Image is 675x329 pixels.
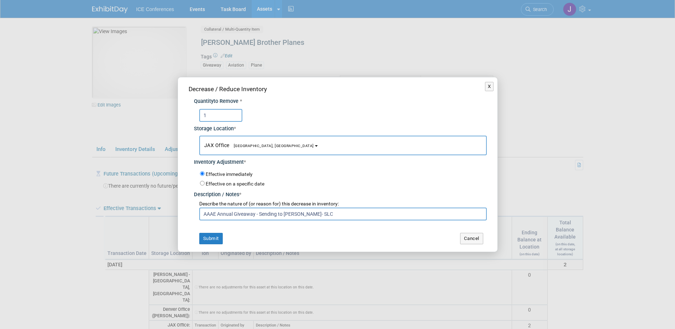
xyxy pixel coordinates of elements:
[204,142,314,148] span: JAX Office
[199,201,339,207] span: Describe the nature of (or reason for) this decrease in inventory:
[189,85,267,93] span: Decrease / Reduce Inventory
[194,122,487,133] div: Storage Location
[460,233,483,244] button: Cancel
[213,98,238,104] span: to Remove
[199,233,223,244] button: Submit
[194,98,487,105] div: Quantity
[230,143,314,148] span: [GEOGRAPHIC_DATA], [GEOGRAPHIC_DATA]
[206,181,264,187] label: Effective on a specific date
[194,188,487,199] div: Description / Notes
[194,155,487,166] div: Inventory Adjustment
[199,136,487,155] button: JAX Office[GEOGRAPHIC_DATA], [GEOGRAPHIC_DATA]
[206,171,253,178] label: Effective immediately
[485,82,494,91] button: X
